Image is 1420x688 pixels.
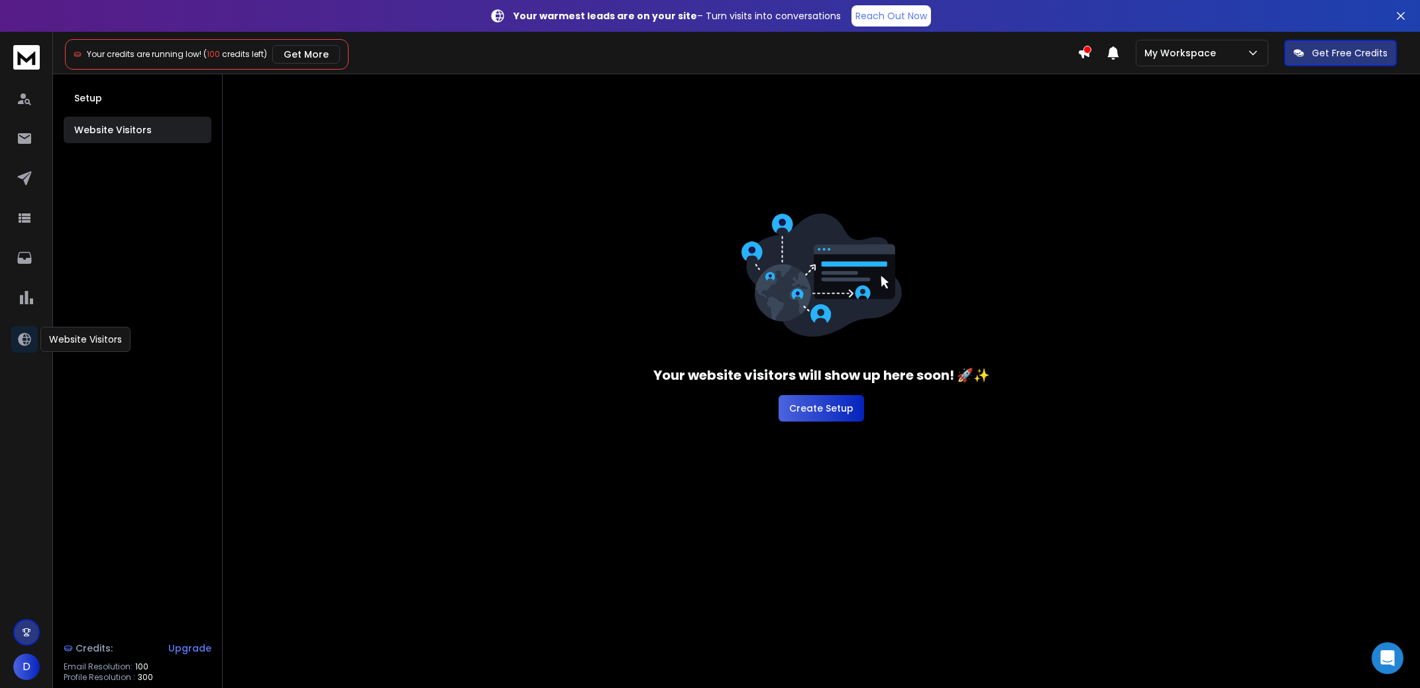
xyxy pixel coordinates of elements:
[64,672,135,683] p: Profile Resolution :
[514,9,697,23] strong: Your warmest leads are on your site
[135,661,148,672] span: 100
[13,654,40,680] button: D
[1144,46,1221,60] p: My Workspace
[272,45,340,64] button: Get More
[138,672,153,683] span: 300
[64,85,211,111] button: Setup
[514,9,841,23] p: – Turn visits into conversations
[76,642,113,655] span: Credits:
[1284,40,1397,66] button: Get Free Credits
[64,635,211,661] a: Credits:Upgrade
[1372,642,1403,674] div: Open Intercom Messenger
[207,48,220,60] span: 100
[87,48,201,60] span: Your credits are running low!
[64,117,211,143] button: Website Visitors
[168,642,211,655] div: Upgrade
[64,661,133,672] p: Email Resolution:
[851,5,931,27] a: Reach Out Now
[653,366,990,384] h3: Your website visitors will show up here soon! 🚀✨
[203,48,267,60] span: ( credits left)
[13,45,40,70] img: logo
[40,327,131,352] div: Website Visitors
[1312,46,1388,60] p: Get Free Credits
[779,395,864,422] button: Create Setup
[855,9,927,23] p: Reach Out Now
